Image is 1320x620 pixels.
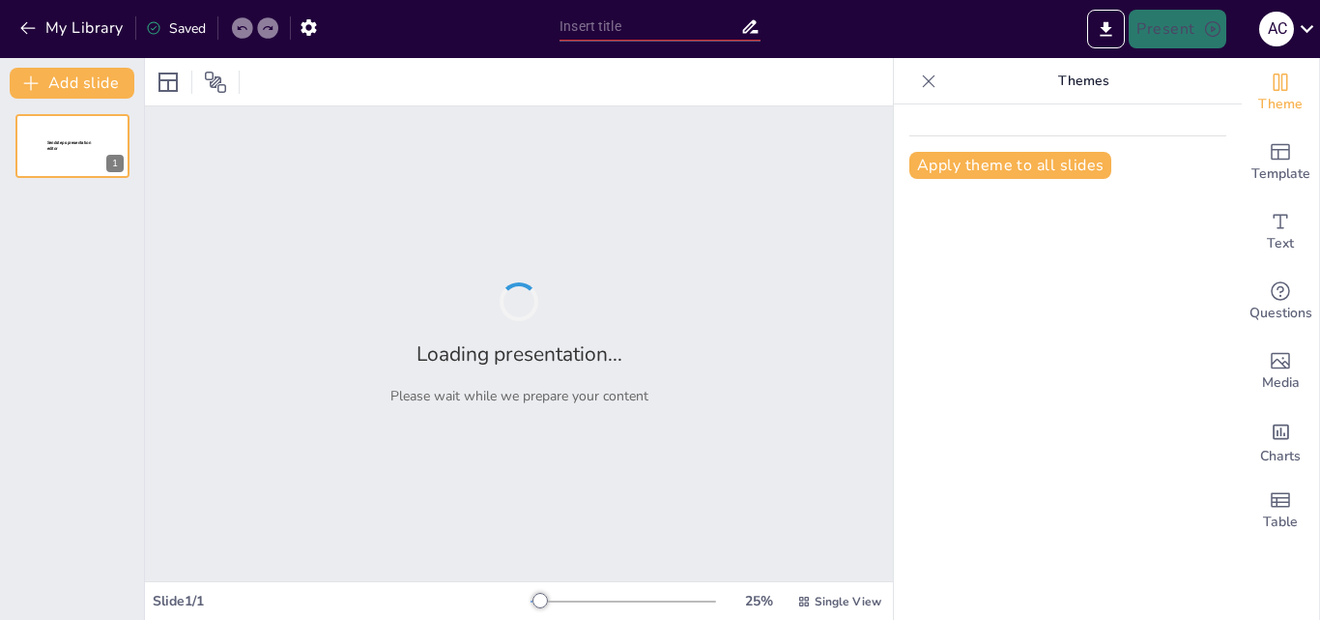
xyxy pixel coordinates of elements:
[47,140,91,151] span: Sendsteps presentation editor
[1242,476,1319,546] div: Add a table
[14,13,131,44] button: My Library
[106,155,124,172] div: 1
[735,592,782,610] div: 25 %
[153,67,184,98] div: Layout
[1260,446,1301,467] span: Charts
[1263,512,1298,533] span: Table
[1259,10,1294,48] button: А С
[1259,12,1294,46] div: А С
[10,68,134,99] button: Add slide
[1267,233,1294,254] span: Text
[909,152,1111,179] button: Apply theme to all slides
[1249,303,1312,324] span: Questions
[146,19,206,38] div: Saved
[944,58,1222,104] p: Themes
[1251,163,1310,185] span: Template
[1242,267,1319,337] div: Get real-time input from your audience
[1129,10,1225,48] button: Present
[416,340,622,368] h2: Loading presentation...
[1242,197,1319,267] div: Add text boxes
[1242,337,1319,406] div: Add images, graphics, shapes or video
[204,71,227,94] span: Position
[153,592,531,610] div: Slide 1 / 1
[1087,10,1125,48] button: Export to PowerPoint
[1262,372,1300,394] span: Media
[15,114,129,178] div: 1
[1258,94,1303,115] span: Theme
[560,13,740,41] input: Insert title
[1242,58,1319,128] div: Change the overall theme
[1242,128,1319,197] div: Add ready made slides
[390,387,648,405] p: Please wait while we prepare your content
[815,594,881,609] span: Single View
[1242,406,1319,476] div: Add charts and graphs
